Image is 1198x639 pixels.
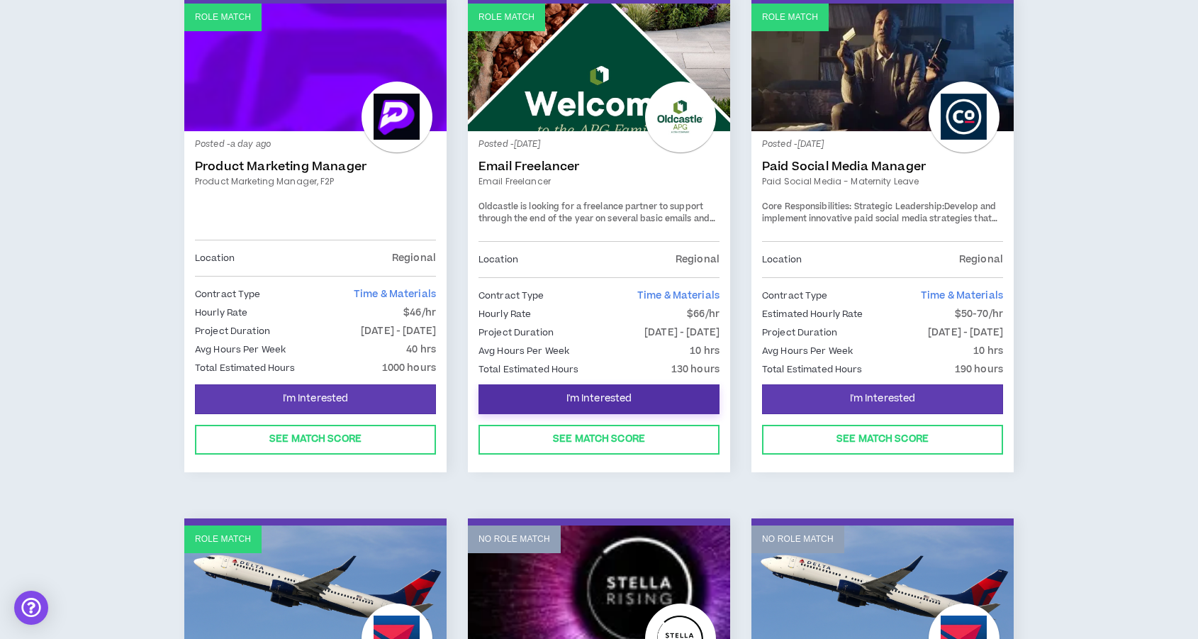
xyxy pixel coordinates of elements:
[195,250,235,266] p: Location
[195,11,251,24] p: Role Match
[195,360,296,376] p: Total Estimated Hours
[14,591,48,625] div: Open Intercom Messenger
[478,252,518,267] p: Location
[478,160,720,174] a: Email Freelancer
[762,252,802,267] p: Location
[195,175,436,188] a: Product Marketing Manager, F2P
[973,343,1003,359] p: 10 hrs
[644,325,720,340] p: [DATE] - [DATE]
[195,342,286,357] p: Avg Hours Per Week
[955,362,1003,377] p: 190 hours
[762,533,834,546] p: No Role Match
[195,425,436,455] button: See Match Score
[687,306,720,322] p: $66/hr
[468,4,730,131] a: Role Match
[478,201,715,238] span: Oldcastle is looking for a freelance partner to support through the end of the year on several ba...
[283,392,349,406] span: I'm Interested
[184,4,447,131] a: Role Match
[195,305,247,321] p: Hourly Rate
[850,392,916,406] span: I'm Interested
[671,362,720,377] p: 130 hours
[478,384,720,414] button: I'm Interested
[195,323,270,339] p: Project Duration
[403,305,436,321] p: $46/hr
[921,289,1003,303] span: Time & Materials
[478,343,569,359] p: Avg Hours Per Week
[854,201,944,213] strong: Strategic Leadership:
[751,4,1014,131] a: Role Match
[955,306,1003,322] p: $50-70/hr
[928,325,1003,340] p: [DATE] - [DATE]
[566,392,632,406] span: I'm Interested
[762,325,837,340] p: Project Duration
[762,160,1003,174] a: Paid Social Media Manager
[762,362,863,377] p: Total Estimated Hours
[478,175,720,188] a: Email Freelancer
[762,384,1003,414] button: I'm Interested
[195,533,251,546] p: Role Match
[762,288,828,304] p: Contract Type
[637,289,720,303] span: Time & Materials
[762,343,853,359] p: Avg Hours Per Week
[354,287,436,301] span: Time & Materials
[478,306,531,322] p: Hourly Rate
[478,325,554,340] p: Project Duration
[762,201,851,213] strong: Core Responsibilities:
[762,11,818,24] p: Role Match
[478,362,579,377] p: Total Estimated Hours
[690,343,720,359] p: 10 hrs
[195,160,436,174] a: Product Marketing Manager
[676,252,720,267] p: Regional
[762,138,1003,151] p: Posted - [DATE]
[406,342,436,357] p: 40 hrs
[478,425,720,455] button: See Match Score
[478,138,720,151] p: Posted - [DATE]
[762,306,863,322] p: Estimated Hourly Rate
[959,252,1003,267] p: Regional
[762,175,1003,188] a: Paid Social Media - Maternity leave
[392,250,436,266] p: Regional
[195,384,436,414] button: I'm Interested
[478,533,550,546] p: No Role Match
[478,288,544,304] p: Contract Type
[478,11,534,24] p: Role Match
[762,425,1003,455] button: See Match Score
[382,360,436,376] p: 1000 hours
[195,138,436,151] p: Posted - a day ago
[361,323,436,339] p: [DATE] - [DATE]
[195,287,261,302] p: Contract Type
